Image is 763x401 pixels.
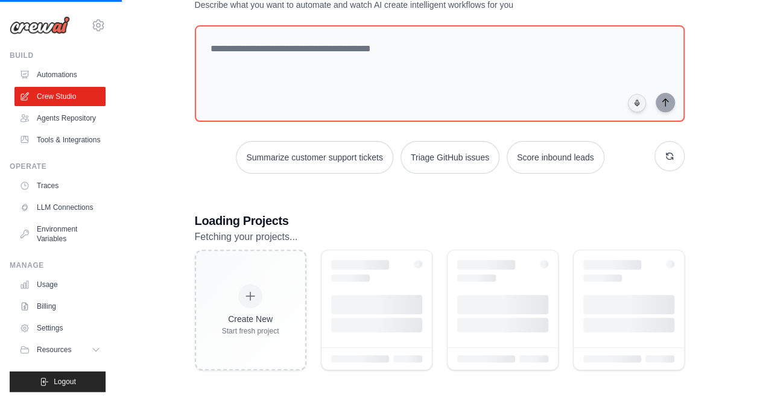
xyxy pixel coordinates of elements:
a: Automations [14,65,106,84]
a: Settings [14,318,106,338]
button: Resources [14,340,106,359]
span: Resources [37,345,71,355]
h3: Loading Projects [195,212,685,229]
p: Fetching your projects... [195,229,685,245]
button: Click to speak your automation idea [628,94,646,112]
div: Start fresh project [222,326,279,336]
a: Environment Variables [14,219,106,248]
button: Get new suggestions [654,141,685,171]
a: Usage [14,275,106,294]
a: LLM Connections [14,198,106,217]
button: Triage GitHub issues [400,141,499,174]
a: Crew Studio [14,87,106,106]
div: Build [10,51,106,60]
button: Score inbound leads [507,141,604,174]
span: Logout [54,377,76,387]
div: Create New [222,313,279,325]
div: Operate [10,162,106,171]
a: Billing [14,297,106,316]
button: Summarize customer support tickets [236,141,393,174]
div: Manage [10,260,106,270]
a: Agents Repository [14,109,106,128]
button: Logout [10,371,106,392]
a: Tools & Integrations [14,130,106,150]
img: Logo [10,16,70,34]
a: Traces [14,176,106,195]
